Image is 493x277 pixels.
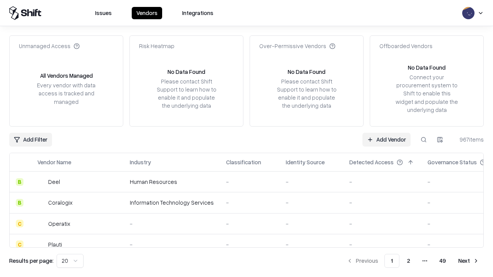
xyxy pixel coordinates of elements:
[349,240,415,249] div: -
[342,254,484,268] nav: pagination
[349,220,415,228] div: -
[37,178,45,186] img: Deel
[37,240,45,248] img: Plauti
[37,220,45,227] img: Operatix
[130,220,214,228] div: -
[226,178,273,186] div: -
[48,240,62,249] div: Plauti
[259,42,335,50] div: Over-Permissive Vendors
[286,158,325,166] div: Identity Source
[130,199,214,207] div: Information Technology Services
[453,135,484,144] div: 967 items
[48,178,60,186] div: Deel
[226,158,261,166] div: Classification
[34,81,98,105] div: Every vendor with data access is tracked and managed
[362,133,411,147] a: Add Vendor
[132,7,162,19] button: Vendors
[395,73,459,114] div: Connect your procurement system to Shift to enable this widget and populate the underlying data
[48,199,72,207] div: Coralogix
[130,178,214,186] div: Human Resources
[154,77,218,110] div: Please contact Shift Support to learn how to enable it and populate the underlying data
[433,254,452,268] button: 49
[37,199,45,207] img: Coralogix
[226,220,273,228] div: -
[139,42,174,50] div: Risk Heatmap
[40,72,93,80] div: All Vendors Managed
[9,133,52,147] button: Add Filter
[37,158,71,166] div: Vendor Name
[286,178,337,186] div: -
[226,199,273,207] div: -
[16,240,23,248] div: C
[428,158,477,166] div: Governance Status
[226,240,273,249] div: -
[379,42,433,50] div: Offboarded Vendors
[16,178,23,186] div: B
[16,199,23,207] div: B
[19,42,80,50] div: Unmanaged Access
[178,7,218,19] button: Integrations
[286,199,337,207] div: -
[349,178,415,186] div: -
[349,158,394,166] div: Detected Access
[130,240,214,249] div: -
[349,199,415,207] div: -
[408,63,446,72] div: No Data Found
[384,254,399,268] button: 1
[130,158,151,166] div: Industry
[275,77,339,110] div: Please contact Shift Support to learn how to enable it and populate the underlying data
[168,68,205,76] div: No Data Found
[91,7,116,19] button: Issues
[286,220,337,228] div: -
[9,257,54,265] p: Results per page:
[286,240,337,249] div: -
[454,254,484,268] button: Next
[48,220,70,228] div: Operatix
[288,68,325,76] div: No Data Found
[16,220,23,227] div: C
[401,254,416,268] button: 2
